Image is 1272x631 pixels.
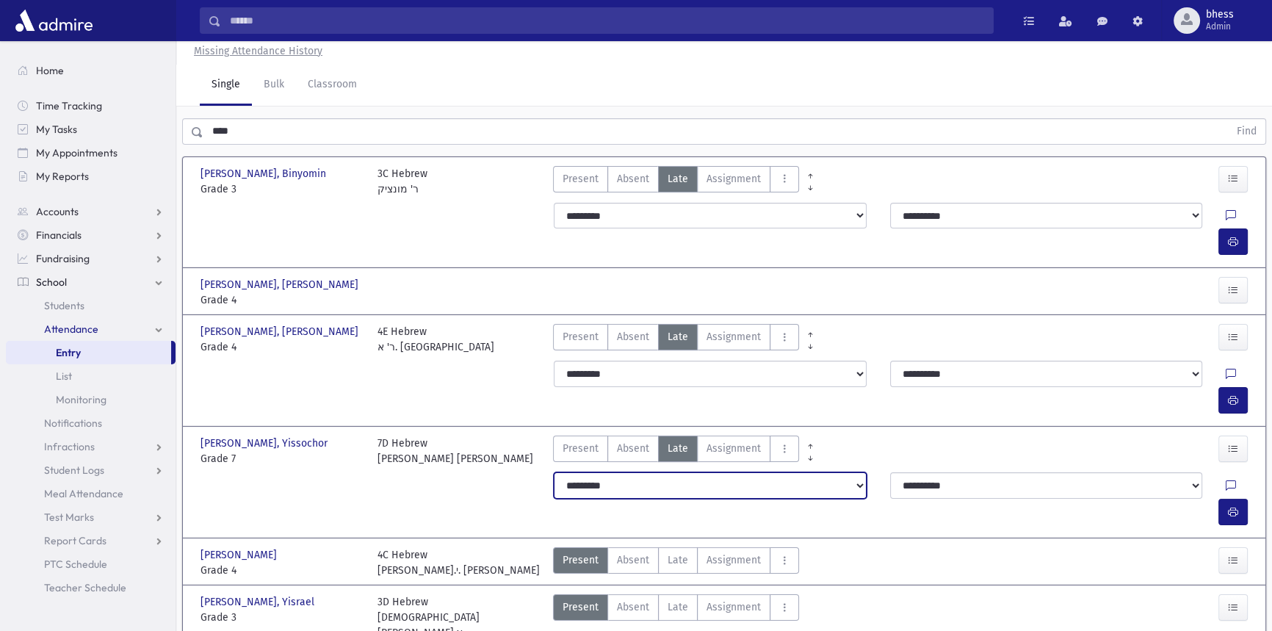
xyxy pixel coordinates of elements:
[6,529,176,552] a: Report Cards
[563,171,599,187] span: Present
[44,558,107,571] span: PTC Schedule
[200,166,329,181] span: [PERSON_NAME], Binyomin
[1228,119,1265,144] button: Find
[200,181,363,197] span: Grade 3
[12,6,96,35] img: AdmirePro
[377,547,540,578] div: 4C Hebrew [PERSON_NAME].י. [PERSON_NAME]
[563,599,599,615] span: Present
[6,118,176,141] a: My Tasks
[6,435,176,458] a: Infractions
[6,458,176,482] a: Student Logs
[617,552,649,568] span: Absent
[6,141,176,165] a: My Appointments
[6,247,176,270] a: Fundraising
[553,324,799,355] div: AttTypes
[56,346,81,359] span: Entry
[668,329,688,345] span: Late
[707,329,761,345] span: Assignment
[6,552,176,576] a: PTC Schedule
[6,411,176,435] a: Notifications
[707,441,761,456] span: Assignment
[200,324,361,339] span: [PERSON_NAME], [PERSON_NAME]
[707,171,761,187] span: Assignment
[296,65,369,106] a: Classroom
[200,451,363,466] span: Grade 7
[553,436,799,466] div: AttTypes
[200,547,280,563] span: [PERSON_NAME]
[36,99,102,112] span: Time Tracking
[200,594,317,610] span: [PERSON_NAME], Yisrael
[668,441,688,456] span: Late
[6,165,176,188] a: My Reports
[36,228,82,242] span: Financials
[252,65,296,106] a: Bulk
[6,364,176,388] a: List
[6,576,176,599] a: Teacher Schedule
[36,275,67,289] span: School
[377,436,533,466] div: 7D Hebrew [PERSON_NAME] [PERSON_NAME]
[44,464,104,477] span: Student Logs
[200,292,363,308] span: Grade 4
[553,547,799,578] div: AttTypes
[56,369,72,383] span: List
[1206,21,1234,32] span: Admin
[6,388,176,411] a: Monitoring
[377,324,494,355] div: 4E Hebrew ר' א. [GEOGRAPHIC_DATA]
[6,341,171,364] a: Entry
[36,123,77,136] span: My Tasks
[44,581,126,594] span: Teacher Schedule
[221,7,993,34] input: Search
[617,171,649,187] span: Absent
[200,339,363,355] span: Grade 4
[200,610,363,625] span: Grade 3
[6,317,176,341] a: Attendance
[6,482,176,505] a: Meal Attendance
[44,322,98,336] span: Attendance
[6,505,176,529] a: Test Marks
[188,45,322,57] a: Missing Attendance History
[44,534,106,547] span: Report Cards
[200,563,363,578] span: Grade 4
[617,599,649,615] span: Absent
[563,552,599,568] span: Present
[617,329,649,345] span: Absent
[200,436,330,451] span: [PERSON_NAME], Yissochor
[6,200,176,223] a: Accounts
[6,59,176,82] a: Home
[6,223,176,247] a: Financials
[563,441,599,456] span: Present
[36,64,64,77] span: Home
[36,146,118,159] span: My Appointments
[44,299,84,312] span: Students
[668,552,688,568] span: Late
[44,440,95,453] span: Infractions
[563,329,599,345] span: Present
[6,270,176,294] a: School
[617,441,649,456] span: Absent
[200,277,361,292] span: [PERSON_NAME], [PERSON_NAME]
[56,393,106,406] span: Monitoring
[44,511,94,524] span: Test Marks
[194,45,322,57] u: Missing Attendance History
[36,170,89,183] span: My Reports
[1206,9,1234,21] span: bhess
[668,171,688,187] span: Late
[200,65,252,106] a: Single
[36,205,79,218] span: Accounts
[553,166,799,197] div: AttTypes
[36,252,90,265] span: Fundraising
[377,166,427,197] div: 3C Hebrew ר' מונציק
[707,552,761,568] span: Assignment
[44,487,123,500] span: Meal Attendance
[6,294,176,317] a: Students
[6,94,176,118] a: Time Tracking
[44,417,102,430] span: Notifications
